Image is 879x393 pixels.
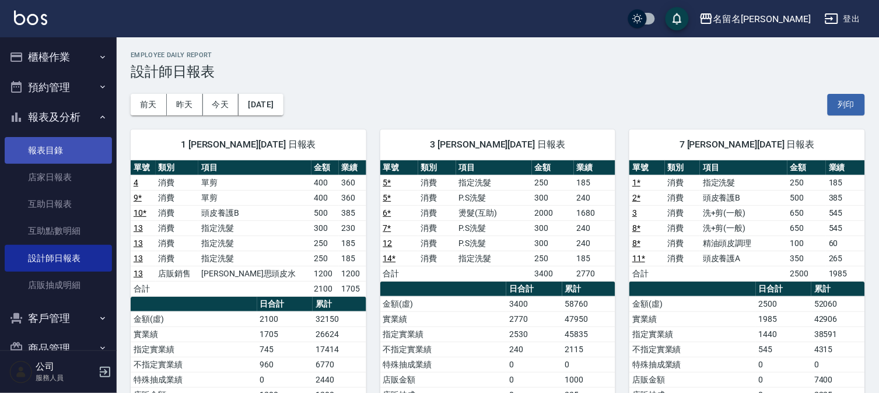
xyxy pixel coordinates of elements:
td: 頭皮養護B [198,205,311,220]
a: 互助日報表 [5,191,112,217]
th: 類別 [665,160,700,176]
th: 項目 [700,160,787,176]
td: 消費 [418,220,456,236]
button: 客戶管理 [5,303,112,334]
th: 業績 [339,160,366,176]
td: P.S洗髮 [456,236,532,251]
td: 185 [574,175,616,190]
a: 13 [134,269,143,278]
td: 360 [339,190,366,205]
th: 業績 [574,160,616,176]
td: 消費 [665,175,700,190]
th: 類別 [156,160,199,176]
td: 300 [532,220,574,236]
button: 今天 [203,94,239,115]
a: 互助點數明細 [5,217,112,244]
td: 1985 [826,266,865,281]
p: 服務人員 [36,373,95,383]
th: 日合計 [506,282,562,297]
td: 洗+剪(一般) [700,220,787,236]
td: 指定洗髮 [456,251,532,266]
td: 指定洗髮 [700,175,787,190]
td: 消費 [665,251,700,266]
td: 185 [339,251,366,266]
td: 不指定實業績 [380,342,507,357]
h5: 公司 [36,361,95,373]
td: 185 [339,236,366,251]
td: 52060 [811,296,865,311]
td: 0 [506,357,562,372]
td: 金額(虛) [380,296,507,311]
th: 單號 [629,160,664,176]
td: 精油頭皮調理 [700,236,787,251]
td: 7400 [811,372,865,387]
td: 32150 [313,311,366,327]
td: 240 [574,220,616,236]
td: 2440 [313,372,366,387]
td: 合計 [131,281,156,296]
h3: 設計師日報表 [131,64,865,80]
td: 45835 [562,327,616,342]
button: save [666,7,689,30]
td: 385 [339,205,366,220]
table: a dense table [629,160,865,282]
td: 2770 [506,311,562,327]
td: 消費 [156,190,199,205]
th: 單號 [131,160,156,176]
td: 250 [787,175,827,190]
td: 230 [339,220,366,236]
td: 240 [506,342,562,357]
td: 42906 [811,311,865,327]
button: [DATE] [239,94,283,115]
button: 報表及分析 [5,102,112,132]
a: 3 [632,208,637,217]
td: 指定實業績 [629,327,756,342]
button: 登出 [820,8,865,30]
td: 400 [311,175,339,190]
td: 250 [311,236,339,251]
h2: Employee Daily Report [131,51,865,59]
div: 名留名[PERSON_NAME] [713,12,811,26]
td: 單剪 [198,175,311,190]
td: 2530 [506,327,562,342]
td: 400 [311,190,339,205]
td: 500 [311,205,339,220]
td: 消費 [156,205,199,220]
td: 消費 [665,190,700,205]
td: 特殊抽成業績 [629,357,756,372]
td: 不指定實業績 [131,357,257,372]
td: 300 [532,190,574,205]
a: 13 [134,254,143,263]
td: 0 [811,357,865,372]
td: 100 [787,236,827,251]
td: 指定洗髮 [456,175,532,190]
td: 545 [826,205,865,220]
td: 消費 [418,251,456,266]
td: 消費 [418,205,456,220]
td: 不指定實業績 [629,342,756,357]
td: 1705 [257,327,313,342]
td: 實業績 [131,327,257,342]
td: 洗+剪(一般) [700,205,787,220]
td: 60 [826,236,865,251]
td: 合計 [629,266,664,281]
th: 類別 [418,160,456,176]
th: 累計 [562,282,616,297]
td: 特殊抽成業績 [380,357,507,372]
td: 店販銷售 [156,266,199,281]
td: 0 [506,372,562,387]
td: 650 [787,205,827,220]
td: 360 [339,175,366,190]
td: 3400 [532,266,574,281]
td: 545 [756,342,812,357]
td: 2000 [532,205,574,220]
td: 頭皮養護A [700,251,787,266]
td: 消費 [418,175,456,190]
td: 385 [826,190,865,205]
td: 265 [826,251,865,266]
td: 金額(虛) [131,311,257,327]
td: [PERSON_NAME]思頭皮水 [198,266,311,281]
td: P.S洗髮 [456,220,532,236]
td: 350 [787,251,827,266]
td: 47950 [562,311,616,327]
